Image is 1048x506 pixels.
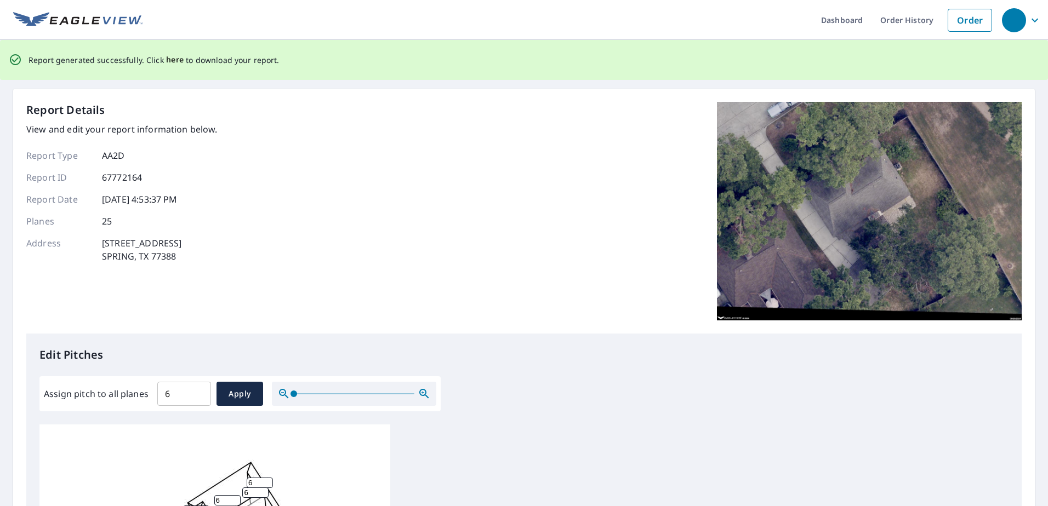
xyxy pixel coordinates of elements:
input: 00.0 [157,378,211,409]
p: AA2D [102,149,125,162]
label: Assign pitch to all planes [44,387,149,400]
p: Report Details [26,102,105,118]
p: Edit Pitches [39,347,1009,363]
img: Top image [717,102,1022,321]
p: [STREET_ADDRESS] SPRING, TX 77388 [102,237,181,263]
p: Report Date [26,193,92,206]
p: View and edit your report information below. [26,123,218,136]
p: 67772164 [102,171,142,184]
p: [DATE] 4:53:37 PM [102,193,178,206]
a: Order [948,9,992,32]
p: Report generated successfully. Click to download your report. [29,53,280,67]
img: EV Logo [13,12,143,28]
span: Apply [225,387,254,401]
p: Report Type [26,149,92,162]
button: here [166,53,184,67]
p: 25 [102,215,112,228]
p: Planes [26,215,92,228]
button: Apply [217,382,263,406]
p: Report ID [26,171,92,184]
p: Address [26,237,92,263]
